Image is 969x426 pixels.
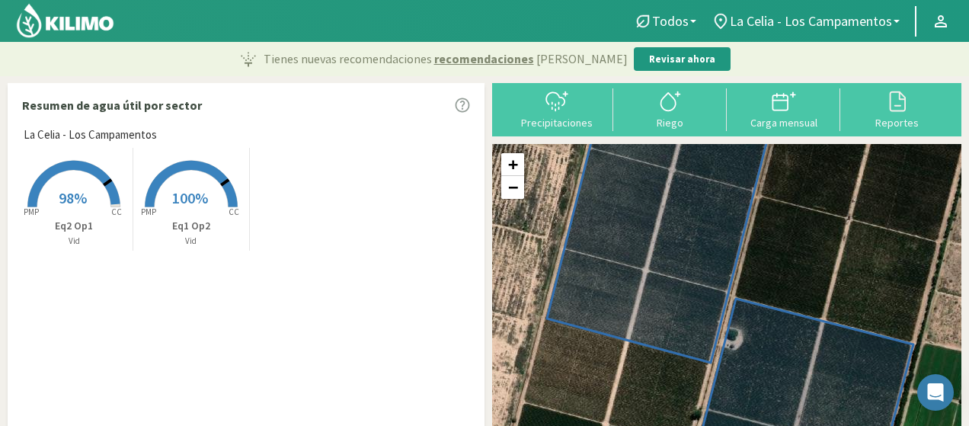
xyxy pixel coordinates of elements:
span: La Celia - Los Campamentos [24,127,157,144]
a: Zoom in [501,153,524,176]
button: Revisar ahora [634,47,731,72]
tspan: PMP [141,207,156,217]
button: Precipitaciones [500,88,613,129]
button: Reportes [840,88,954,129]
p: Vid [133,235,250,248]
tspan: CC [112,207,123,217]
button: Carga mensual [727,88,840,129]
div: Riego [618,117,722,128]
button: Riego [613,88,727,129]
p: Resumen de agua útil por sector [22,96,202,114]
img: Kilimo [15,2,115,39]
tspan: PMP [24,207,39,217]
span: 98% [59,188,87,207]
a: Zoom out [501,176,524,199]
span: La Celia - Los Campamentos [730,13,892,29]
div: Open Intercom Messenger [917,374,954,411]
p: Eq2 Op1 [16,218,133,234]
p: Tienes nuevas recomendaciones [264,50,628,68]
span: [PERSON_NAME] [536,50,628,68]
p: Eq1 Op2 [133,218,250,234]
span: Todos [652,13,689,29]
div: Precipitaciones [504,117,609,128]
div: Carga mensual [731,117,836,128]
p: Vid [16,235,133,248]
div: Reportes [845,117,949,128]
p: Revisar ahora [649,52,715,67]
span: 100% [172,188,208,207]
tspan: CC [229,207,239,217]
span: recomendaciones [434,50,534,68]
